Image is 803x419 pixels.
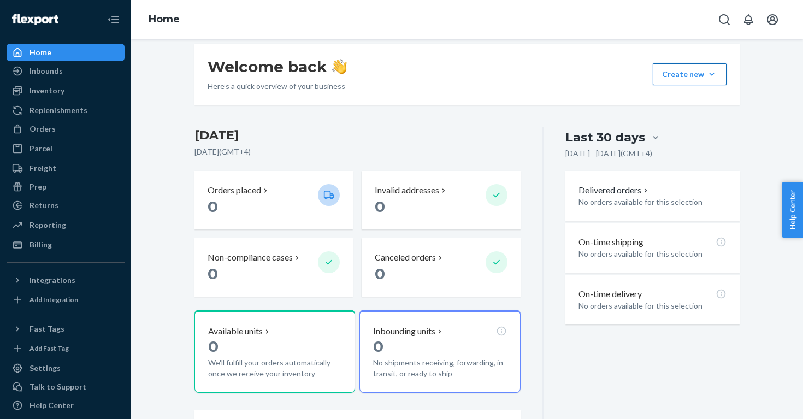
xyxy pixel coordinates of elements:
a: Home [149,13,180,25]
a: Help Center [7,397,125,414]
button: Inbounding units0No shipments receiving, forwarding, in transit, or ready to ship [359,310,520,393]
h1: Welcome back [208,57,347,76]
button: Open notifications [737,9,759,31]
div: Last 30 days [565,129,645,146]
div: Replenishments [29,105,87,116]
a: Add Fast Tag [7,342,125,355]
p: [DATE] - [DATE] ( GMT+4 ) [565,148,652,159]
p: We'll fulfill your orders automatically once we receive your inventory [208,357,341,379]
h3: [DATE] [194,127,521,144]
button: Available units0We'll fulfill your orders automatically once we receive your inventory [194,310,355,393]
div: Fast Tags [29,323,64,334]
div: Orders [29,123,56,134]
p: No orders available for this selection [578,249,727,259]
a: Add Integration [7,293,125,306]
div: Parcel [29,143,52,154]
button: Fast Tags [7,320,125,338]
a: Replenishments [7,102,125,119]
button: Help Center [782,182,803,238]
a: Billing [7,236,125,253]
div: Add Fast Tag [29,344,69,353]
span: 0 [208,264,218,283]
span: 0 [208,337,219,356]
div: Talk to Support [29,381,86,392]
img: Flexport logo [12,14,58,25]
div: Billing [29,239,52,250]
p: On-time shipping [578,236,643,249]
p: Orders placed [208,184,261,197]
p: On-time delivery [578,288,642,300]
div: Integrations [29,275,75,286]
p: Non-compliance cases [208,251,293,264]
button: Integrations [7,272,125,289]
a: Inbounds [7,62,125,80]
p: No orders available for this selection [578,197,727,208]
div: Home [29,47,51,58]
a: Settings [7,359,125,377]
p: [DATE] ( GMT+4 ) [194,146,521,157]
p: Canceled orders [375,251,436,264]
span: 0 [373,337,383,356]
p: Inbounding units [373,325,435,338]
a: Freight [7,160,125,177]
button: Invalid addresses 0 [362,171,520,229]
button: Open Search Box [713,9,735,31]
button: Orders placed 0 [194,171,353,229]
a: Inventory [7,82,125,99]
div: Freight [29,163,56,174]
button: Delivered orders [578,184,650,197]
button: Close Navigation [103,9,125,31]
a: Orders [7,120,125,138]
div: Reporting [29,220,66,231]
p: No orders available for this selection [578,300,727,311]
a: Parcel [7,140,125,157]
div: Inbounds [29,66,63,76]
div: Add Integration [29,295,78,304]
button: Non-compliance cases 0 [194,238,353,297]
span: Chat [26,8,48,17]
a: Returns [7,197,125,214]
ol: breadcrumbs [140,4,188,36]
p: Here’s a quick overview of your business [208,81,347,92]
button: Open account menu [761,9,783,31]
button: Talk to Support [7,378,125,396]
button: Create new [653,63,727,85]
div: Inventory [29,85,64,96]
p: Available units [208,325,263,338]
p: No shipments receiving, forwarding, in transit, or ready to ship [373,357,506,379]
div: Help Center [29,400,74,411]
span: 0 [375,197,385,216]
a: Reporting [7,216,125,234]
div: Returns [29,200,58,211]
button: Canceled orders 0 [362,238,520,297]
div: Settings [29,363,61,374]
span: 0 [208,197,218,216]
p: Invalid addresses [375,184,439,197]
a: Prep [7,178,125,196]
div: Prep [29,181,46,192]
span: 0 [375,264,385,283]
a: Home [7,44,125,61]
img: hand-wave emoji [332,59,347,74]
